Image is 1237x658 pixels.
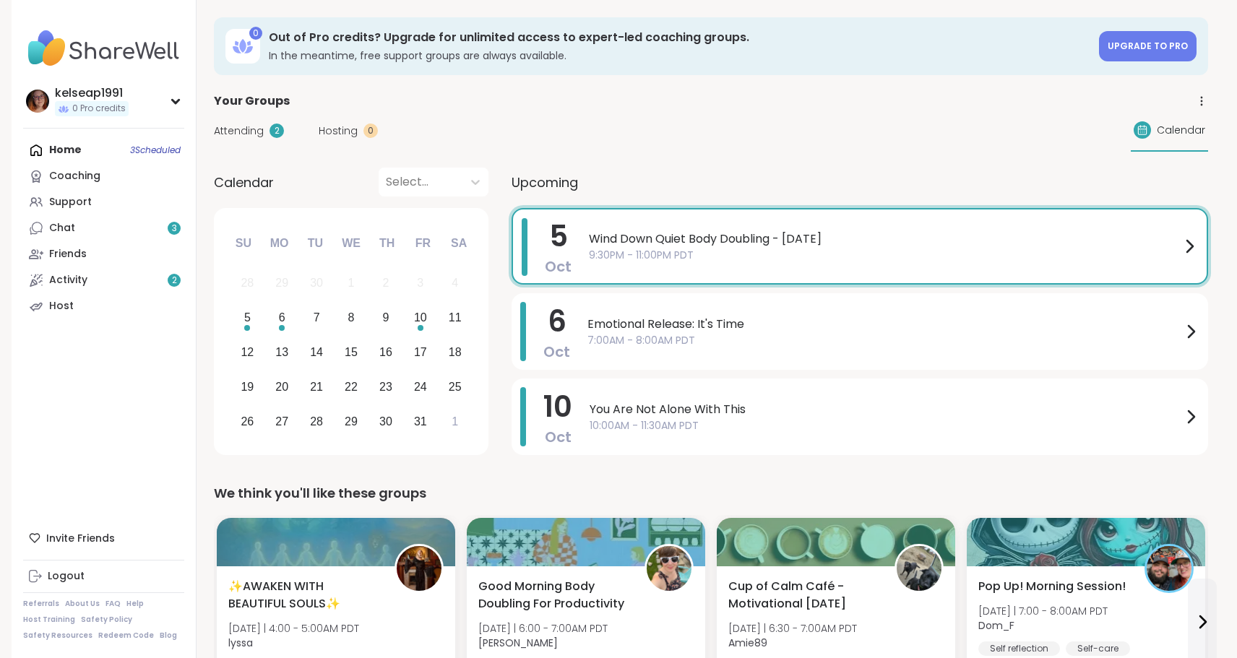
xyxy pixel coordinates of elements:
div: 20 [275,377,288,397]
div: Choose Tuesday, October 28th, 2025 [301,406,332,437]
div: 27 [275,412,288,431]
div: Choose Friday, October 31st, 2025 [405,406,436,437]
span: Wind Down Quiet Body Doubling - [DATE] [589,230,1181,248]
div: Choose Thursday, October 23rd, 2025 [371,371,402,402]
div: We think you'll like these groups [214,483,1208,503]
div: 1 [452,412,458,431]
span: Good Morning Body Doubling For Productivity [478,578,629,612]
div: 31 [414,412,427,431]
b: [PERSON_NAME] [478,636,558,650]
div: Not available Tuesday, September 30th, 2025 [301,268,332,299]
span: 3 [172,222,177,235]
div: We [335,228,367,259]
div: 19 [241,377,254,397]
div: Th [371,228,403,259]
div: Choose Monday, October 6th, 2025 [267,303,298,334]
a: Logout [23,563,184,589]
img: Adrienne_QueenOfTheDawn [647,546,691,591]
span: Pop Up! Morning Session! [978,578,1126,595]
img: ShareWell Nav Logo [23,23,184,74]
div: Sa [443,228,475,259]
div: Friends [49,247,87,261]
div: Support [49,195,92,209]
b: lyssa [228,636,253,650]
div: Choose Sunday, October 26th, 2025 [232,406,263,437]
div: Choose Sunday, October 12th, 2025 [232,337,263,368]
div: 15 [345,342,358,362]
div: Choose Monday, October 20th, 2025 [267,371,298,402]
div: 11 [449,308,462,327]
div: 23 [379,377,392,397]
a: About Us [65,599,100,609]
div: Choose Saturday, October 25th, 2025 [439,371,470,402]
div: Chat [49,221,75,235]
div: 8 [348,308,355,327]
b: Amie89 [728,636,767,650]
div: 14 [310,342,323,362]
div: Logout [48,569,85,584]
a: Safety Resources [23,631,92,641]
div: Host [49,299,74,313]
div: Choose Friday, October 17th, 2025 [405,337,436,368]
h3: In the meantime, free support groups are always available. [269,48,1090,63]
div: Not available Sunday, September 28th, 2025 [232,268,263,299]
div: Choose Wednesday, October 15th, 2025 [336,337,367,368]
span: Oct [545,427,572,447]
span: [DATE] | 7:00 - 8:00AM PDT [978,604,1108,618]
div: 6 [279,308,285,327]
a: Activity2 [23,267,184,293]
a: Host [23,293,184,319]
a: Blog [160,631,177,641]
div: 1 [348,273,355,293]
div: 7 [314,308,320,327]
a: Support [23,189,184,215]
span: 2 [172,274,177,287]
span: Oct [545,256,572,277]
div: Choose Monday, October 13th, 2025 [267,337,298,368]
div: 24 [414,377,427,397]
div: Not available Saturday, October 4th, 2025 [439,268,470,299]
div: 3 [417,273,423,293]
img: Dom_F [1147,546,1191,591]
span: ✨AWAKEN WITH BEAUTIFUL SOULS✨ [228,578,379,612]
div: 9 [382,308,389,327]
div: 30 [379,412,392,431]
div: 16 [379,342,392,362]
a: Chat3 [23,215,184,241]
span: 0 Pro credits [72,103,126,115]
div: Choose Saturday, October 18th, 2025 [439,337,470,368]
span: Your Groups [214,92,290,110]
div: 18 [449,342,462,362]
span: 7:00AM - 8:00AM PDT [587,333,1182,348]
div: 26 [241,412,254,431]
div: 21 [310,377,323,397]
span: [DATE] | 6:00 - 7:00AM PDT [478,621,608,636]
span: [DATE] | 6:30 - 7:00AM PDT [728,621,857,636]
span: Upgrade to Pro [1108,40,1188,52]
a: Safety Policy [81,615,132,625]
div: Choose Sunday, October 5th, 2025 [232,303,263,334]
div: 12 [241,342,254,362]
div: 30 [310,273,323,293]
div: 2 [270,124,284,138]
div: Invite Friends [23,525,184,551]
div: Choose Wednesday, October 8th, 2025 [336,303,367,334]
div: Choose Tuesday, October 14th, 2025 [301,337,332,368]
div: 22 [345,377,358,397]
div: Coaching [49,169,100,183]
span: Oct [543,342,570,362]
a: Help [126,599,144,609]
b: Dom_F [978,618,1014,633]
div: 5 [244,308,251,327]
div: Not available Thursday, October 2nd, 2025 [371,268,402,299]
img: kelseap1991 [26,90,49,113]
a: Referrals [23,599,59,609]
div: Self-care [1066,641,1130,656]
div: Activity [49,273,87,287]
div: Choose Tuesday, October 7th, 2025 [301,303,332,334]
div: Mo [263,228,295,259]
div: Choose Friday, October 10th, 2025 [405,303,436,334]
a: Host Training [23,615,75,625]
div: Choose Tuesday, October 21st, 2025 [301,371,332,402]
a: FAQ [105,599,121,609]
